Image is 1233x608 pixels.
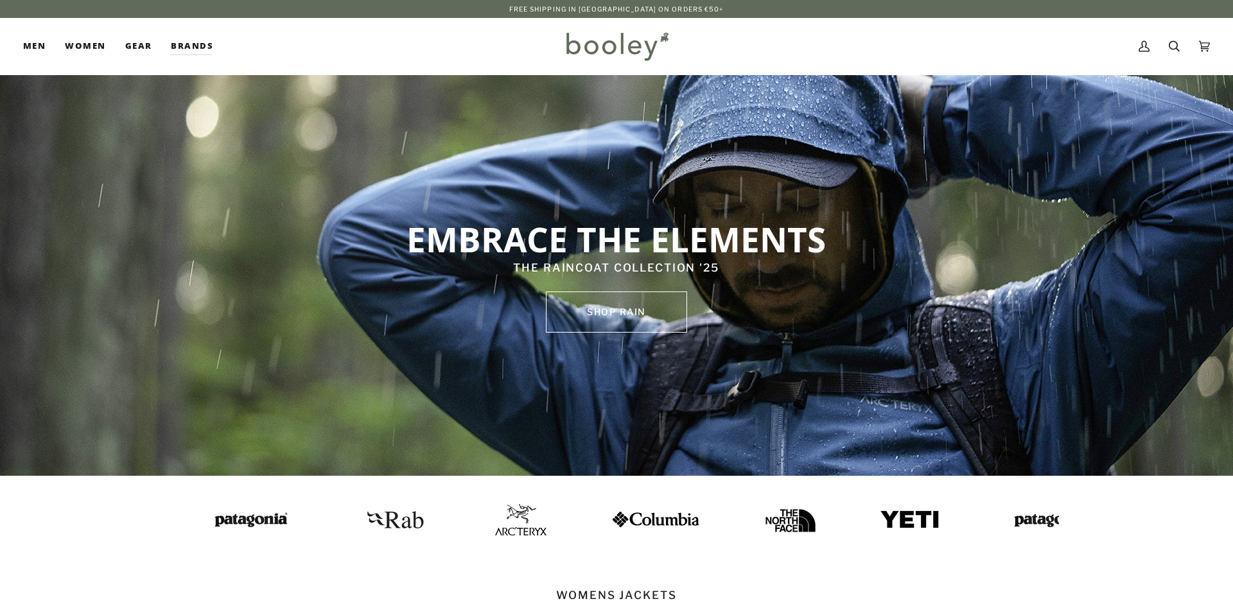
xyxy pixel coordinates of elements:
span: Brands [171,40,213,53]
a: Women [55,18,115,74]
span: Women [65,40,105,53]
span: Men [23,40,46,53]
a: Brands [161,18,223,74]
a: Gear [116,18,162,74]
img: Booley [561,28,673,65]
p: THE RAINCOAT COLLECTION '25 [244,260,988,277]
p: Free Shipping in [GEOGRAPHIC_DATA] on Orders €50+ [509,4,724,14]
a: SHOP rain [546,291,687,333]
a: Men [23,18,55,74]
p: EMBRACE THE ELEMENTS [244,218,988,260]
span: Gear [125,40,152,53]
